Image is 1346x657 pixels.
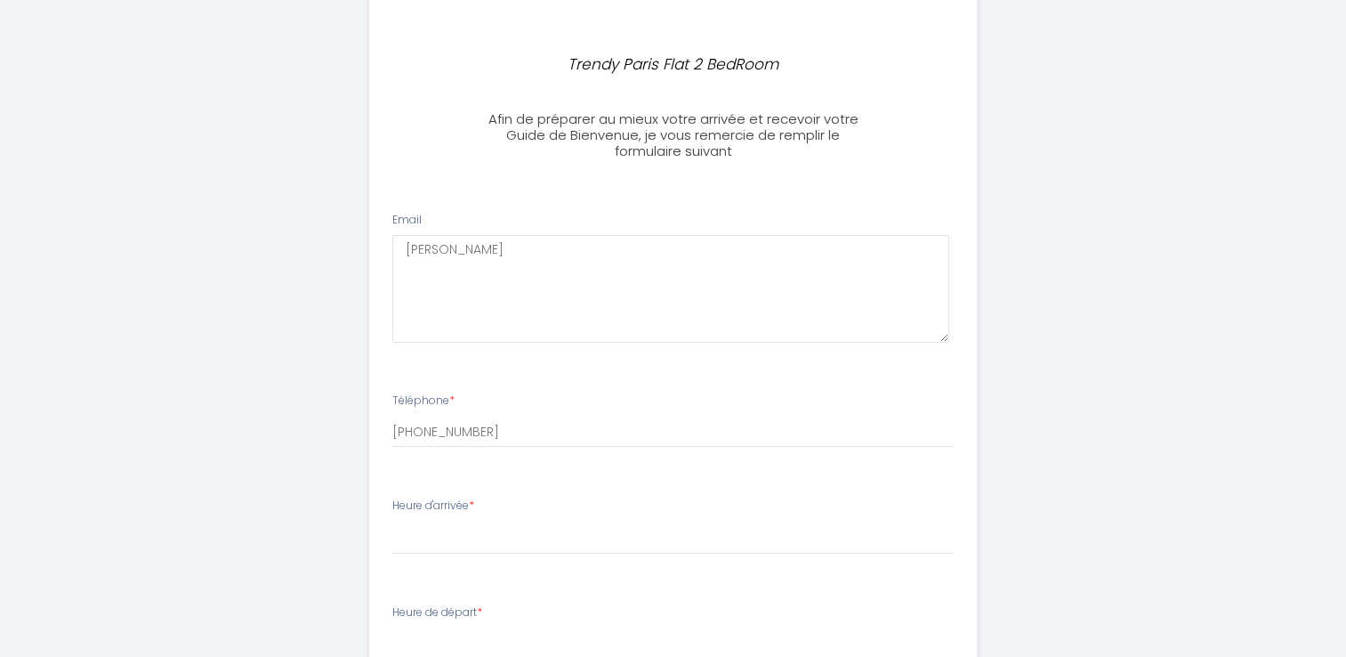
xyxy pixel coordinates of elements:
p: Trendy Paris Flat 2 BedRoom [483,53,864,77]
h3: Afin de préparer au mieux votre arrivée et recevoir votre Guide de Bienvenue, je vous remercie de... [475,111,871,159]
label: Heure de départ [392,604,482,621]
label: Heure d'arrivée [392,498,474,515]
label: Email [392,212,422,229]
label: Téléphone [392,393,455,410]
